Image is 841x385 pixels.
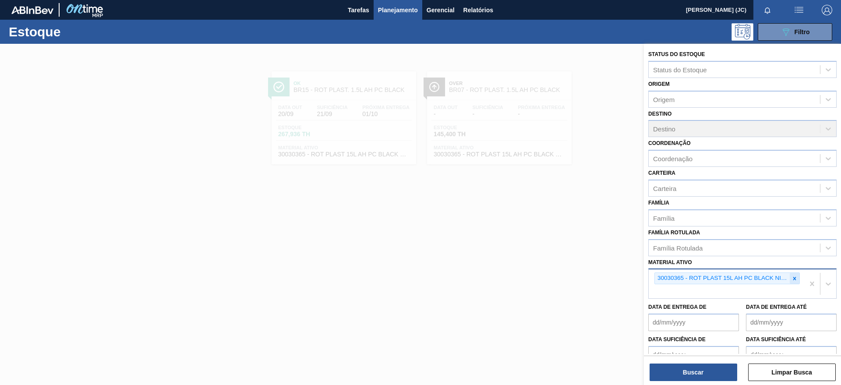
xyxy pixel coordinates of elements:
label: Data suficiência até [746,336,806,343]
label: Família [648,200,669,206]
img: userActions [794,5,804,15]
label: Data de Entrega até [746,304,807,310]
label: Coordenação [648,140,691,146]
label: Origem [648,81,670,87]
label: Data suficiência de [648,336,706,343]
img: Logout [822,5,832,15]
input: dd/mm/yyyy [648,346,739,364]
label: Destino [648,111,671,117]
h1: Estoque [9,27,140,37]
span: Filtro [795,28,810,35]
div: Carteira [653,184,676,192]
div: Origem [653,95,675,103]
label: Carteira [648,170,675,176]
span: Planejamento [378,5,418,15]
label: Status do Estoque [648,51,705,57]
button: Filtro [758,23,832,41]
div: Coordenação [653,155,693,162]
button: Notificações [753,4,781,16]
input: dd/mm/yyyy [746,346,837,364]
span: Tarefas [348,5,369,15]
div: 30030365 - ROT PLAST 15L AH PC BLACK NIV24 [655,273,790,284]
img: TNhmsLtSVTkK8tSr43FrP2fwEKptu5GPRR3wAAAABJRU5ErkJggg== [11,6,53,14]
label: Data de Entrega de [648,304,707,310]
label: Material ativo [648,259,692,265]
input: dd/mm/yyyy [648,314,739,331]
span: Gerencial [427,5,455,15]
label: Família Rotulada [648,230,700,236]
span: Relatórios [463,5,493,15]
input: dd/mm/yyyy [746,314,837,331]
div: Pogramando: nenhum usuário selecionado [731,23,753,41]
div: Família [653,214,675,222]
div: Status do Estoque [653,66,707,73]
div: Família Rotulada [653,244,703,251]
